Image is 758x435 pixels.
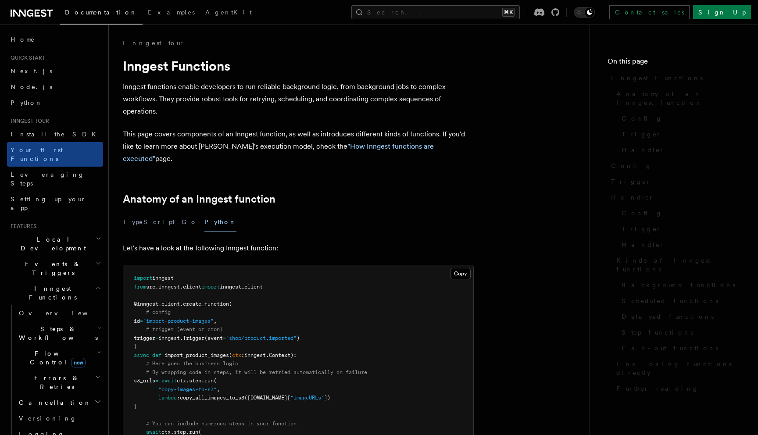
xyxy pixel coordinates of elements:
[244,395,290,401] span: ([DOMAIN_NAME][
[158,395,177,401] span: lambda
[616,256,740,274] span: Kinds of Inngest functions
[613,356,740,381] a: Invoking functions directly
[15,395,103,410] button: Cancellation
[609,5,690,19] a: Contact sales
[618,111,740,126] a: Config
[204,378,214,384] span: run
[450,268,471,279] button: Copy
[7,191,103,216] a: Setting up your app
[618,142,740,158] a: Handler
[608,70,740,86] a: Inngest Functions
[155,284,158,290] span: .
[266,352,269,358] span: .
[622,281,735,289] span: Background functions
[134,335,155,341] span: trigger
[152,352,161,358] span: def
[146,429,161,435] span: await
[622,312,714,321] span: Delayed functions
[618,237,740,253] a: Handler
[171,429,174,435] span: .
[269,352,297,358] span: Context):
[618,340,740,356] a: Fan-out functions
[7,167,103,191] a: Leveraging Steps
[146,309,171,315] span: # config
[134,318,140,324] span: id
[15,398,91,407] span: Cancellation
[618,293,740,309] a: Scheduled functions
[143,3,200,24] a: Examples
[7,54,45,61] span: Quick start
[123,128,474,165] p: This page covers components of an Inngest function, as well as introduces different kinds of func...
[123,242,474,254] p: Let's have a look at the following Inngest function:
[223,335,226,341] span: =
[618,309,740,324] a: Delayed functions
[7,118,49,125] span: Inngest tour
[134,301,180,307] span: @inngest_client
[226,335,297,341] span: "shop/product.imported"
[693,5,751,19] a: Sign Up
[204,335,223,341] span: (event
[7,32,103,47] a: Home
[19,415,77,422] span: Versioning
[611,161,652,170] span: Config
[241,352,244,358] span: :
[574,7,595,18] button: Toggle dark mode
[146,284,155,290] span: src
[608,189,740,205] a: Handler
[140,318,143,324] span: =
[229,301,232,307] span: (
[186,378,189,384] span: .
[204,212,236,232] button: Python
[324,395,330,401] span: ])
[15,305,103,321] a: Overview
[15,349,97,367] span: Flow Control
[155,335,158,341] span: =
[11,131,101,138] span: Install the SDK
[232,352,241,358] span: ctx
[622,328,693,337] span: Step functions
[152,275,174,281] span: inngest
[229,352,232,358] span: (
[11,83,52,90] span: Node.js
[613,86,740,111] a: Anatomy of an Inngest function
[180,301,183,307] span: .
[19,310,109,317] span: Overview
[622,114,662,123] span: Config
[613,381,740,396] a: Further reading
[502,8,515,17] kbd: ⌘K
[186,429,189,435] span: .
[134,378,155,384] span: s3_urls
[7,142,103,167] a: Your first Functions
[7,126,103,142] a: Install the SDK
[217,386,220,392] span: ,
[7,95,103,111] a: Python
[201,378,204,384] span: .
[146,421,297,427] span: # You can include numerous steps in your function
[123,58,474,74] h1: Inngest Functions
[7,281,103,305] button: Inngest Functions
[7,235,96,253] span: Local Development
[158,284,180,290] span: inngest
[7,79,103,95] a: Node.js
[214,318,217,324] span: ,
[7,232,103,256] button: Local Development
[618,277,740,293] a: Background functions
[123,193,275,205] a: Anatomy of an Inngest function
[608,56,740,70] h4: On this page
[164,352,229,358] span: import_product_images
[71,358,86,367] span: new
[15,410,103,426] a: Versioning
[123,212,175,232] button: TypeScript
[134,284,146,290] span: from
[183,301,229,307] span: create_function
[60,3,143,25] a: Documentation
[622,344,718,353] span: Fan-out functions
[220,284,263,290] span: inngest_client
[11,146,63,162] span: Your first Functions
[143,318,214,324] span: "import-product-images"
[189,429,198,435] span: run
[201,284,220,290] span: import
[134,352,149,358] span: async
[134,343,137,349] span: )
[158,335,183,341] span: inngest.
